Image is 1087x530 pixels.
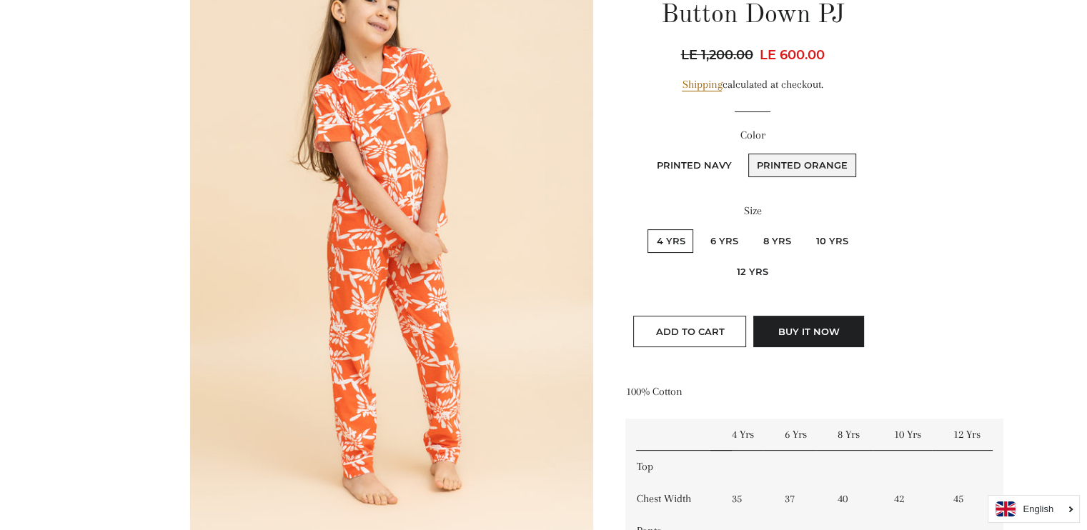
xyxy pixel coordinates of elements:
p: 100% Cotton [625,383,879,401]
td: 35 [721,483,774,515]
td: 42 [883,483,943,515]
td: 12 Yrs [943,419,1003,451]
label: 6 Yrs [701,229,746,253]
a: English [996,501,1072,516]
span: LE 1,200.00 [680,45,756,65]
td: 8 Yrs [827,419,883,451]
i: English [1023,504,1053,514]
label: Printed Navy [648,154,740,177]
td: Chest Width [625,483,720,515]
label: Size [625,202,879,220]
label: 4 Yrs [647,229,693,253]
td: 4 Yrs [721,419,774,451]
div: calculated at checkout. [625,76,879,94]
label: Printed Orange [748,154,856,177]
button: Buy it now [753,316,864,347]
td: 45 [943,483,1003,515]
label: 10 Yrs [807,229,856,253]
a: Shipping [682,78,722,91]
td: 40 [827,483,883,515]
label: 8 Yrs [754,229,799,253]
span: Add to Cart [655,326,724,337]
span: LE 600.00 [759,47,824,63]
td: Top [625,451,720,483]
td: 6 Yrs [774,419,827,451]
label: 12 Yrs [728,260,776,284]
td: 10 Yrs [883,419,943,451]
td: 37 [774,483,827,515]
label: Color [625,126,879,144]
button: Add to Cart [633,316,746,347]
